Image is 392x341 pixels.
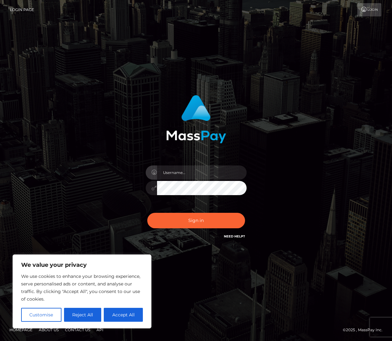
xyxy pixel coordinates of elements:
[157,165,247,180] input: Username...
[7,325,35,335] a: Homepage
[357,3,381,16] a: Login
[21,261,143,269] p: We value your privacy
[13,254,151,328] div: We value your privacy
[104,308,143,322] button: Accept All
[343,326,387,333] div: © 2025 , MassPay Inc.
[147,213,245,228] button: Sign in
[21,308,61,322] button: Customise
[62,325,93,335] a: Contact Us
[10,3,34,16] a: Login Page
[21,272,143,303] p: We use cookies to enhance your browsing experience, serve personalised ads or content, and analys...
[36,325,61,335] a: About Us
[94,325,106,335] a: API
[166,95,226,143] img: MassPay Login
[224,234,245,238] a: Need Help?
[64,308,102,322] button: Reject All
